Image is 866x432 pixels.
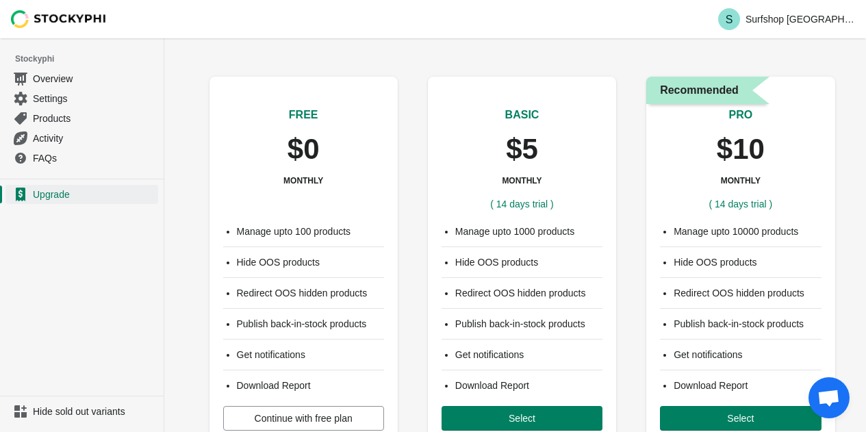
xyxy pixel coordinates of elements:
[728,109,752,120] span: PRO
[5,108,158,128] a: Products
[674,286,821,300] li: Redirect OOS hidden products
[15,52,164,66] span: Stockyphi
[717,134,765,164] p: $10
[674,317,821,331] li: Publish back-in-stock products
[502,175,542,186] h3: MONTHLY
[288,134,320,164] p: $0
[237,225,384,238] li: Manage upto 100 products
[718,8,740,30] span: Avatar with initials S
[11,10,107,28] img: Stockyphi
[455,317,602,331] li: Publish back-in-stock products
[455,225,602,238] li: Manage upto 1000 products
[660,82,739,99] span: Recommended
[237,348,384,361] li: Get notifications
[709,199,773,209] span: ( 14 days trial )
[33,405,155,418] span: Hide sold out variants
[5,88,158,108] a: Settings
[33,92,155,105] span: Settings
[674,225,821,238] li: Manage upto 10000 products
[490,199,554,209] span: ( 14 days trial )
[5,402,158,421] a: Hide sold out variants
[505,109,539,120] span: BASIC
[237,379,384,392] li: Download Report
[674,255,821,269] li: Hide OOS products
[442,406,602,431] button: Select
[674,379,821,392] li: Download Report
[455,379,602,392] li: Download Report
[33,151,155,165] span: FAQs
[33,188,155,201] span: Upgrade
[283,175,323,186] h3: MONTHLY
[237,255,384,269] li: Hide OOS products
[289,109,318,120] span: FREE
[5,148,158,168] a: FAQs
[506,134,538,164] p: $5
[455,348,602,361] li: Get notifications
[33,72,155,86] span: Overview
[721,175,761,186] h3: MONTHLY
[33,112,155,125] span: Products
[223,406,384,431] button: Continue with free plan
[660,406,821,431] button: Select
[455,255,602,269] li: Hide OOS products
[5,185,158,204] a: Upgrade
[713,5,861,33] button: Avatar with initials SSurfshop [GEOGRAPHIC_DATA]
[746,14,855,25] p: Surfshop [GEOGRAPHIC_DATA]
[674,348,821,361] li: Get notifications
[237,286,384,300] li: Redirect OOS hidden products
[5,68,158,88] a: Overview
[726,14,733,25] text: S
[5,128,158,148] a: Activity
[255,413,353,424] span: Continue with free plan
[509,413,535,424] span: Select
[33,131,155,145] span: Activity
[727,413,754,424] span: Select
[455,286,602,300] li: Redirect OOS hidden products
[808,377,850,418] a: Open chat
[237,317,384,331] li: Publish back-in-stock products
